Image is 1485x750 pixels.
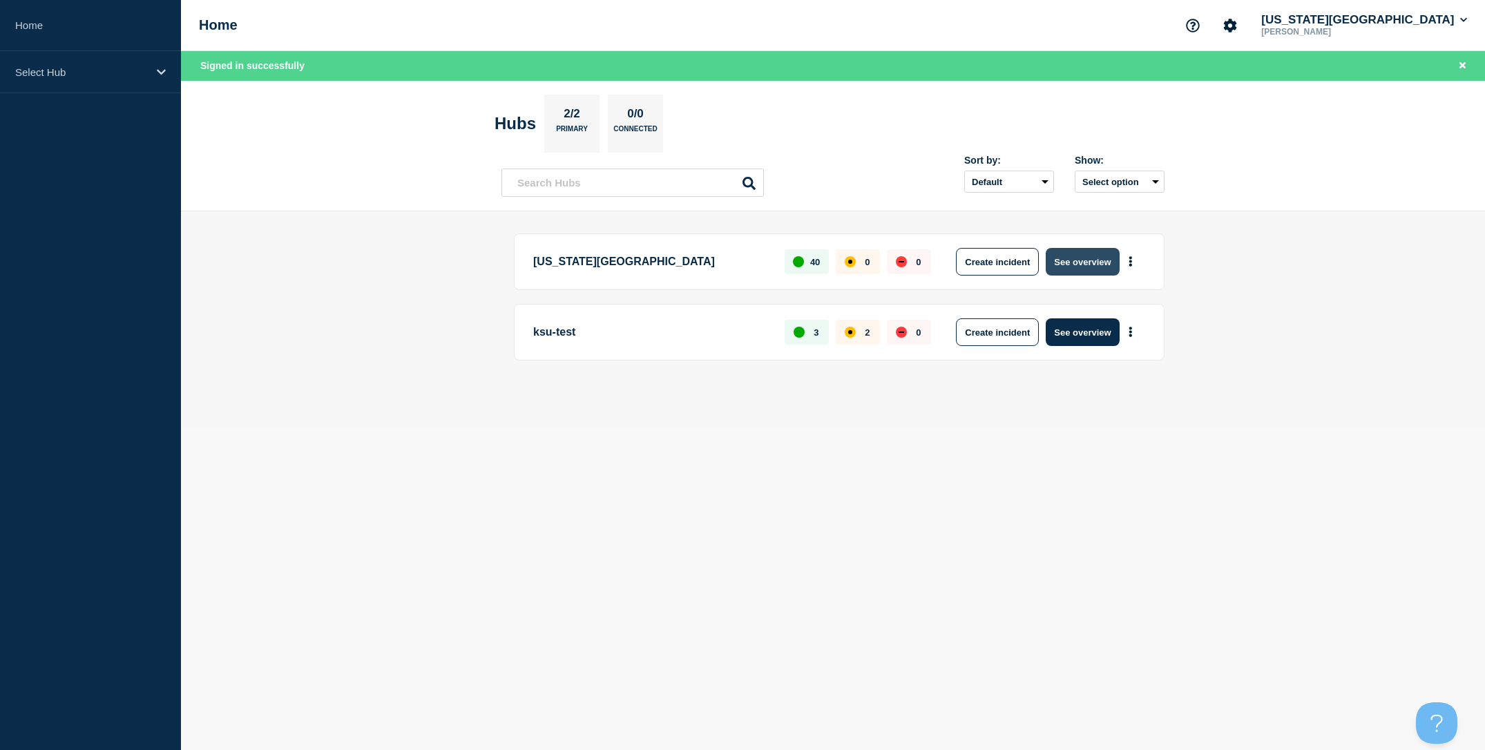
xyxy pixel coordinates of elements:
[896,327,907,338] div: down
[533,318,769,346] p: ksu-test
[956,318,1039,346] button: Create incident
[896,256,907,267] div: down
[200,60,305,71] span: Signed in successfully
[1258,13,1470,27] button: [US_STATE][GEOGRAPHIC_DATA]
[1216,11,1245,40] button: Account settings
[495,114,536,133] h2: Hubs
[916,257,921,267] p: 0
[845,256,856,267] div: affected
[559,107,586,125] p: 2/2
[1258,27,1402,37] p: [PERSON_NAME]
[613,125,657,140] p: Connected
[15,66,148,78] p: Select Hub
[622,107,649,125] p: 0/0
[1416,702,1457,744] iframe: Help Scout Beacon - Open
[793,256,804,267] div: up
[916,327,921,338] p: 0
[1122,249,1140,275] button: More actions
[865,257,870,267] p: 0
[1046,318,1119,346] button: See overview
[1075,155,1165,166] div: Show:
[964,171,1054,193] select: Sort by
[1178,11,1207,40] button: Support
[1454,58,1471,74] button: Close banner
[1046,248,1119,276] button: See overview
[1075,171,1165,193] button: Select option
[556,125,588,140] p: Primary
[501,169,764,197] input: Search Hubs
[810,257,820,267] p: 40
[814,327,818,338] p: 3
[794,327,805,338] div: up
[865,327,870,338] p: 2
[845,327,856,338] div: affected
[964,155,1054,166] div: Sort by:
[199,17,238,33] h1: Home
[956,248,1039,276] button: Create incident
[1122,320,1140,345] button: More actions
[533,248,769,276] p: [US_STATE][GEOGRAPHIC_DATA]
